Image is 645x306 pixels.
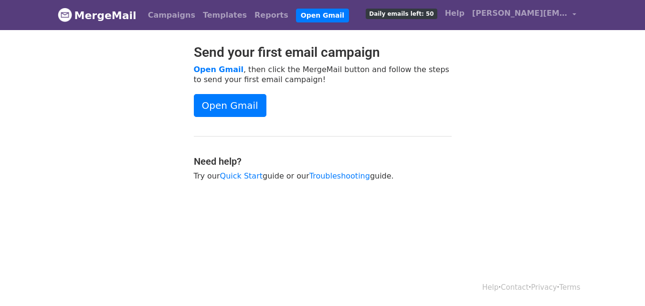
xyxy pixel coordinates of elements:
[366,9,437,19] span: Daily emails left: 50
[441,4,468,23] a: Help
[362,4,441,23] a: Daily emails left: 50
[58,8,72,22] img: MergeMail logo
[194,171,452,181] p: Try our guide or our guide.
[468,4,580,26] a: [PERSON_NAME][EMAIL_ADDRESS][DOMAIN_NAME]
[199,6,251,25] a: Templates
[296,9,349,22] a: Open Gmail
[194,65,243,74] a: Open Gmail
[251,6,292,25] a: Reports
[194,94,266,117] a: Open Gmail
[482,283,498,292] a: Help
[144,6,199,25] a: Campaigns
[559,283,580,292] a: Terms
[194,64,452,84] p: , then click the MergeMail button and follow the steps to send your first email campaign!
[472,8,568,19] span: [PERSON_NAME][EMAIL_ADDRESS][DOMAIN_NAME]
[531,283,557,292] a: Privacy
[58,5,137,25] a: MergeMail
[194,44,452,61] h2: Send your first email campaign
[501,283,529,292] a: Contact
[194,156,452,167] h4: Need help?
[220,171,263,180] a: Quick Start
[309,171,370,180] a: Troubleshooting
